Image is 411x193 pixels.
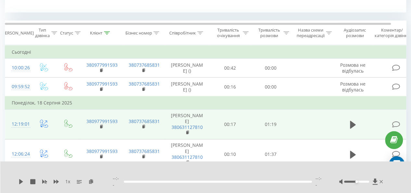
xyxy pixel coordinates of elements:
a: 380737685831 [129,118,160,124]
td: 00:17 [210,109,250,139]
div: Назва схеми переадресації [296,27,324,38]
td: [PERSON_NAME] () [164,77,210,97]
div: [PERSON_NAME] [1,30,34,36]
td: 00:10 [210,139,250,169]
a: 380737685831 [129,81,160,87]
span: 1 x [65,178,70,185]
div: Статус [60,30,73,36]
div: 09:59:52 [12,80,25,93]
span: Розмова не відбулась [340,81,366,93]
td: [PERSON_NAME] [164,139,210,169]
a: 380631127810 [172,154,203,160]
span: --:-- [315,175,323,188]
td: 00:00 [250,59,291,77]
td: [PERSON_NAME] () [164,59,210,77]
div: Співробітник [169,30,196,36]
div: 12:06:24 [12,148,25,160]
td: [PERSON_NAME] [164,109,210,139]
a: 380631127810 [172,124,203,130]
div: 10:00:26 [12,62,25,74]
div: 12:19:01 [12,118,25,131]
div: Тип дзвінка [35,27,50,38]
span: --:-- [113,175,124,188]
div: Клієнт [90,30,102,36]
a: 380977991593 [86,118,118,124]
span: Розмова не відбулась [340,62,366,74]
a: 380977991593 [86,81,118,87]
td: 01:37 [250,139,291,169]
td: 01:19 [250,109,291,139]
div: Бізнес номер [125,30,152,36]
div: Тривалість очікування [215,27,241,38]
div: Аудіозапис розмови [339,27,370,38]
td: 00:16 [210,77,250,97]
div: Коментар/категорія дзвінка [373,27,411,38]
div: Accessibility label [355,180,358,183]
div: Open Intercom Messenger [389,156,405,172]
a: 380977991593 [86,148,118,154]
div: Тривалість розмови [256,27,282,38]
td: 00:00 [250,77,291,97]
a: 380737685831 [129,62,160,68]
a: 380737685831 [129,148,160,154]
td: 00:42 [210,59,250,77]
a: 380977991593 [86,62,118,68]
